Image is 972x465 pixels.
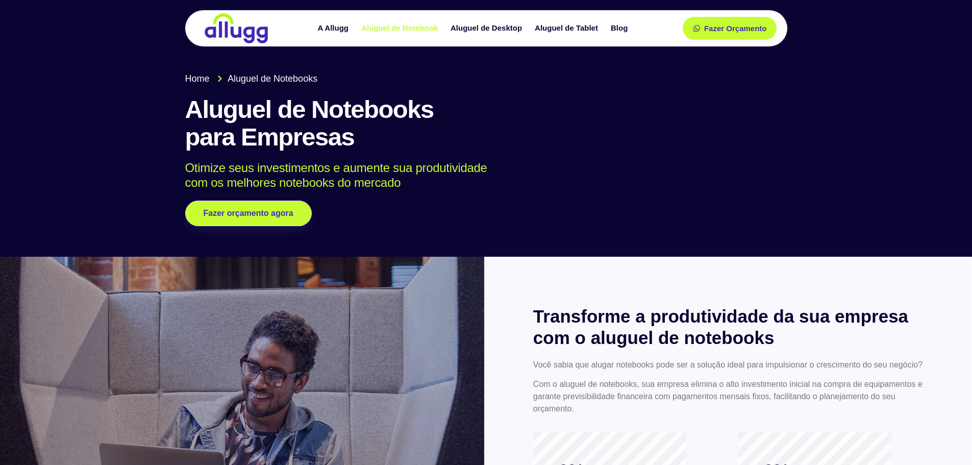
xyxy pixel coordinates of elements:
[533,359,923,371] p: Você sabia que alugar notebooks pode ser a solução ideal para impulsionar o crescimento do seu ne...
[185,201,312,226] a: Fazer orçamento agora
[203,13,269,44] img: locação de TI é Allugg
[185,96,787,151] h1: Aluguel de Notebooks para Empresas
[704,25,767,32] span: Fazer Orçamento
[683,17,777,40] a: Fazer Orçamento
[533,378,923,415] p: Com o aluguel de notebooks, sua empresa elimina o alto investimento inicial na compra de equipame...
[225,72,317,86] span: Aluguel de Notebooks
[533,306,923,349] h2: Transforme a produtividade da sua empresa com o aluguel de notebooks
[606,19,635,37] a: Blog
[445,19,530,37] a: Aluguel de Desktop
[356,19,445,37] a: Aluguel de Notebook
[185,161,772,190] p: Otimize seus investimentos e aumente sua produtividade com os melhores notebooks do mercado
[204,209,293,217] span: Fazer orçamento agora
[312,19,356,37] a: A Allugg
[530,19,606,37] a: Aluguel de Tablet
[185,72,210,86] span: Home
